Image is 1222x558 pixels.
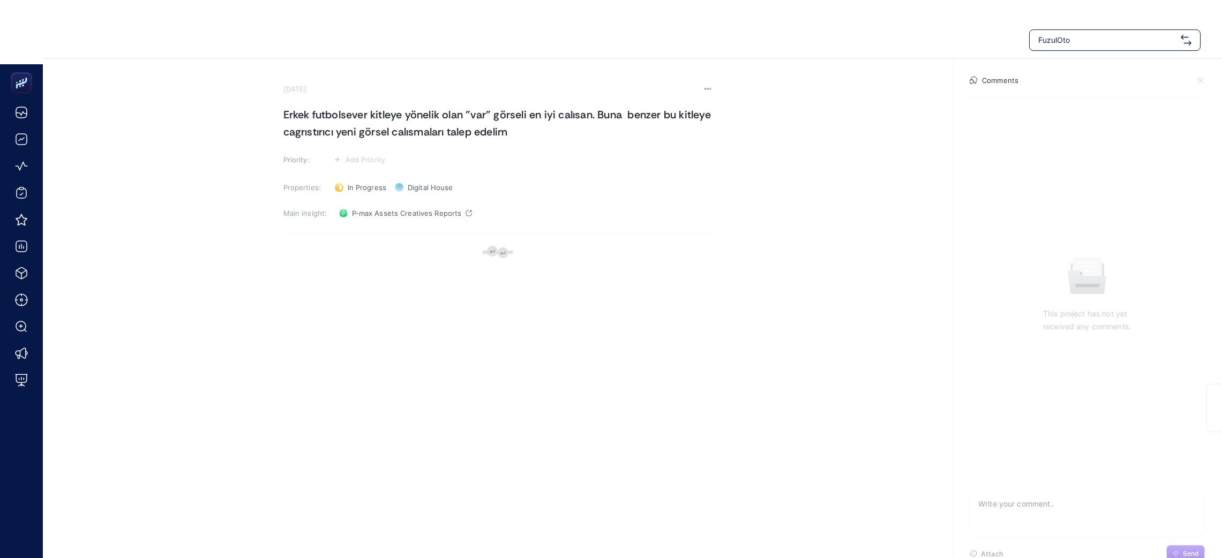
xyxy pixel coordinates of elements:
[346,155,386,164] span: Add Priority
[283,209,328,217] h3: Main insight:
[283,85,307,93] time: [DATE]
[1181,35,1191,46] img: svg%3e
[331,153,389,166] button: Add Priority
[498,247,508,258] div: Insert paragraph after block
[982,76,1018,85] h4: Comments
[283,155,328,164] h3: Priority:
[487,246,498,257] div: Insert paragraph before block
[283,245,712,459] div: Rich Text Editor. Editing area: main
[335,205,477,222] a: P-max Assets Creatives Reports
[1043,307,1131,333] p: This project has not yet received any comments.
[408,183,453,192] span: Digital House
[283,183,328,192] h3: Properties:
[352,209,462,217] span: P-max Assets Creatives Reports
[1183,549,1199,558] span: Send
[1038,35,1176,46] span: FuzulOto
[283,106,712,140] h1: Erkek futbolsever kitleye yönelik olan "var" görseli en iyi calısan. Buna benzer bu kitleye cagrı...
[348,183,386,192] span: In Progress
[981,549,1003,558] span: Attach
